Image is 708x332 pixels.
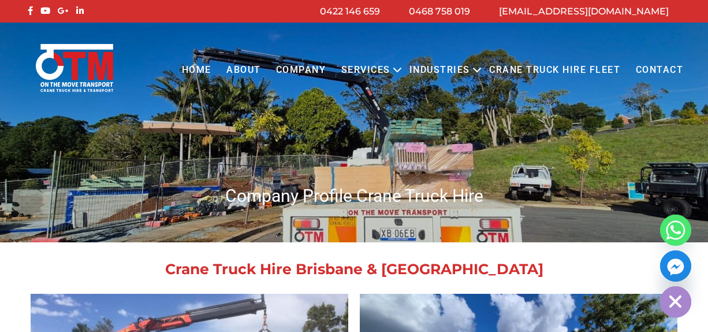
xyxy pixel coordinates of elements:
a: 0422 146 659 [320,6,380,17]
a: COMPANY [269,54,334,86]
div: Crane Truck Hire Brisbane & [GEOGRAPHIC_DATA] [31,262,677,276]
a: Contact [628,54,691,86]
a: Whatsapp [660,215,691,246]
a: Facebook_Messenger [660,250,691,282]
a: [EMAIL_ADDRESS][DOMAIN_NAME] [499,6,669,17]
img: Otmtransport [33,43,115,93]
a: Services [334,54,398,86]
a: 0468 758 019 [409,6,470,17]
a: About [219,54,269,86]
a: Home [174,54,218,86]
h1: Company Profile Crane Truck Hire [25,185,683,207]
a: Industries [402,54,478,86]
a: Crane Truck Hire Fleet [482,54,628,86]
